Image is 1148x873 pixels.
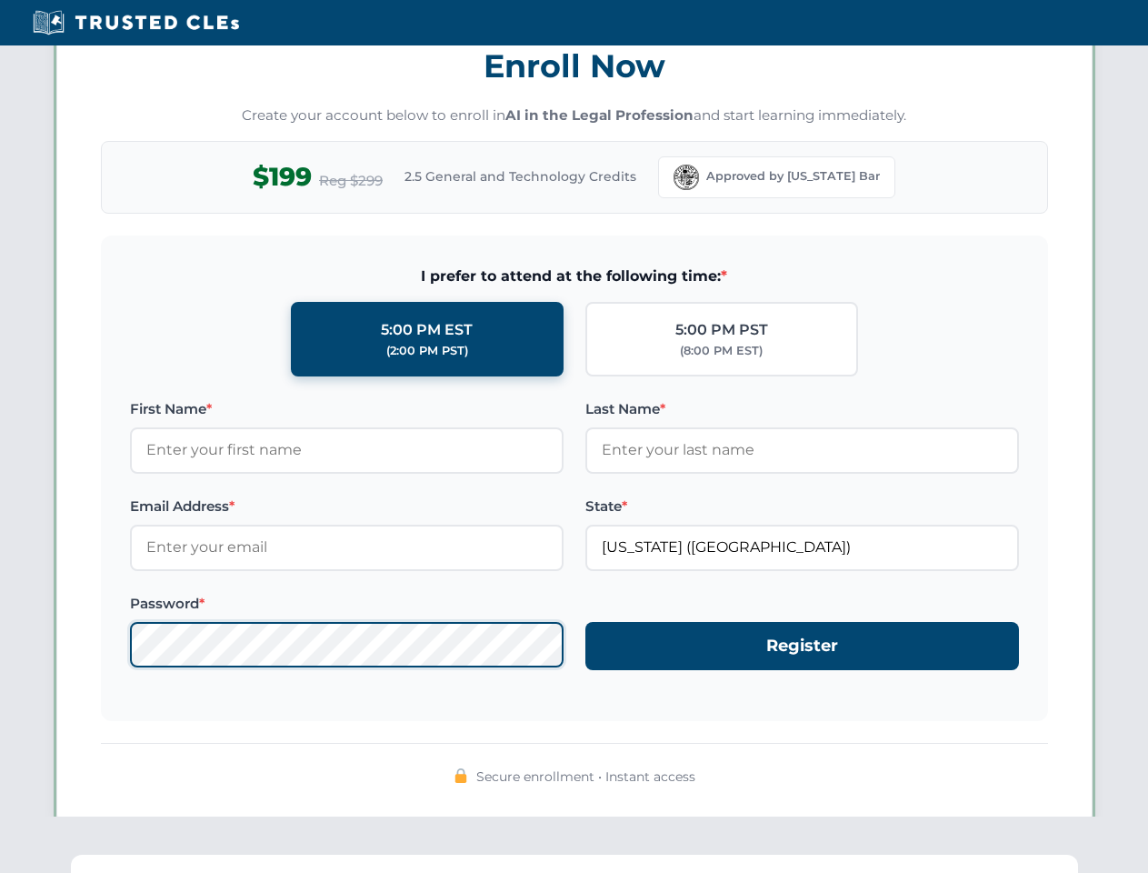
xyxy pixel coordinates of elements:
[130,525,564,570] input: Enter your email
[130,593,564,615] label: Password
[101,105,1048,126] p: Create your account below to enroll in and start learning immediately.
[130,265,1019,288] span: I prefer to attend at the following time:
[674,165,699,190] img: Florida Bar
[130,496,564,517] label: Email Address
[585,525,1019,570] input: Florida (FL)
[476,767,695,787] span: Secure enrollment • Instant access
[505,106,694,124] strong: AI in the Legal Profession
[319,170,383,192] span: Reg $299
[130,427,564,473] input: Enter your first name
[253,156,312,197] span: $199
[386,342,468,360] div: (2:00 PM PST)
[101,37,1048,95] h3: Enroll Now
[675,318,768,342] div: 5:00 PM PST
[585,398,1019,420] label: Last Name
[454,768,468,783] img: 🔒
[381,318,473,342] div: 5:00 PM EST
[680,342,763,360] div: (8:00 PM EST)
[706,167,880,186] span: Approved by [US_STATE] Bar
[585,622,1019,670] button: Register
[585,427,1019,473] input: Enter your last name
[27,9,245,36] img: Trusted CLEs
[585,496,1019,517] label: State
[404,166,636,186] span: 2.5 General and Technology Credits
[130,398,564,420] label: First Name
